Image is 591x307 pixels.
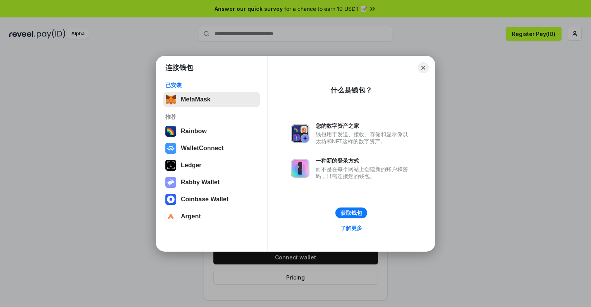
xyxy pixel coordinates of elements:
button: Rabby Wallet [163,175,260,190]
a: 了解更多 [336,223,367,233]
button: Coinbase Wallet [163,192,260,207]
button: MetaMask [163,92,260,107]
div: WalletConnect [181,145,224,152]
img: svg+xml,%3Csvg%20width%3D%2228%22%20height%3D%2228%22%20viewBox%3D%220%200%2028%2028%22%20fill%3D... [165,211,176,222]
h1: 连接钱包 [165,63,193,72]
img: svg+xml,%3Csvg%20width%3D%2228%22%20height%3D%2228%22%20viewBox%3D%220%200%2028%2028%22%20fill%3D... [165,143,176,154]
img: svg+xml,%3Csvg%20width%3D%22120%22%20height%3D%22120%22%20viewBox%3D%220%200%20120%20120%22%20fil... [165,126,176,137]
button: Argent [163,209,260,224]
div: 已安装 [165,82,258,89]
button: Close [418,62,429,73]
div: 一种新的登录方式 [316,157,412,164]
div: Rainbow [181,128,207,135]
img: svg+xml,%3Csvg%20xmlns%3D%22http%3A%2F%2Fwww.w3.org%2F2000%2Fsvg%22%20fill%3D%22none%22%20viewBox... [165,177,176,188]
button: Rainbow [163,123,260,139]
div: Argent [181,213,201,220]
img: svg+xml,%3Csvg%20xmlns%3D%22http%3A%2F%2Fwww.w3.org%2F2000%2Fsvg%22%20fill%3D%22none%22%20viewBox... [291,124,309,143]
div: 获取钱包 [340,209,362,216]
div: 钱包用于发送、接收、存储和显示像以太坊和NFT这样的数字资产。 [316,131,412,145]
button: 获取钱包 [335,208,367,218]
img: svg+xml,%3Csvg%20xmlns%3D%22http%3A%2F%2Fwww.w3.org%2F2000%2Fsvg%22%20fill%3D%22none%22%20viewBox... [291,159,309,178]
img: svg+xml,%3Csvg%20width%3D%2228%22%20height%3D%2228%22%20viewBox%3D%220%200%2028%2028%22%20fill%3D... [165,194,176,205]
div: Ledger [181,162,201,169]
img: svg+xml,%3Csvg%20xmlns%3D%22http%3A%2F%2Fwww.w3.org%2F2000%2Fsvg%22%20width%3D%2228%22%20height%3... [165,160,176,171]
div: 您的数字资产之家 [316,122,412,129]
button: Ledger [163,158,260,173]
div: MetaMask [181,96,210,103]
img: svg+xml,%3Csvg%20fill%3D%22none%22%20height%3D%2233%22%20viewBox%3D%220%200%2035%2033%22%20width%... [165,94,176,105]
div: 了解更多 [340,225,362,232]
div: 推荐 [165,113,258,120]
div: Rabby Wallet [181,179,220,186]
div: 什么是钱包？ [330,86,372,95]
div: 而不是在每个网站上创建新的账户和密码，只需连接您的钱包。 [316,166,412,180]
div: Coinbase Wallet [181,196,228,203]
button: WalletConnect [163,141,260,156]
